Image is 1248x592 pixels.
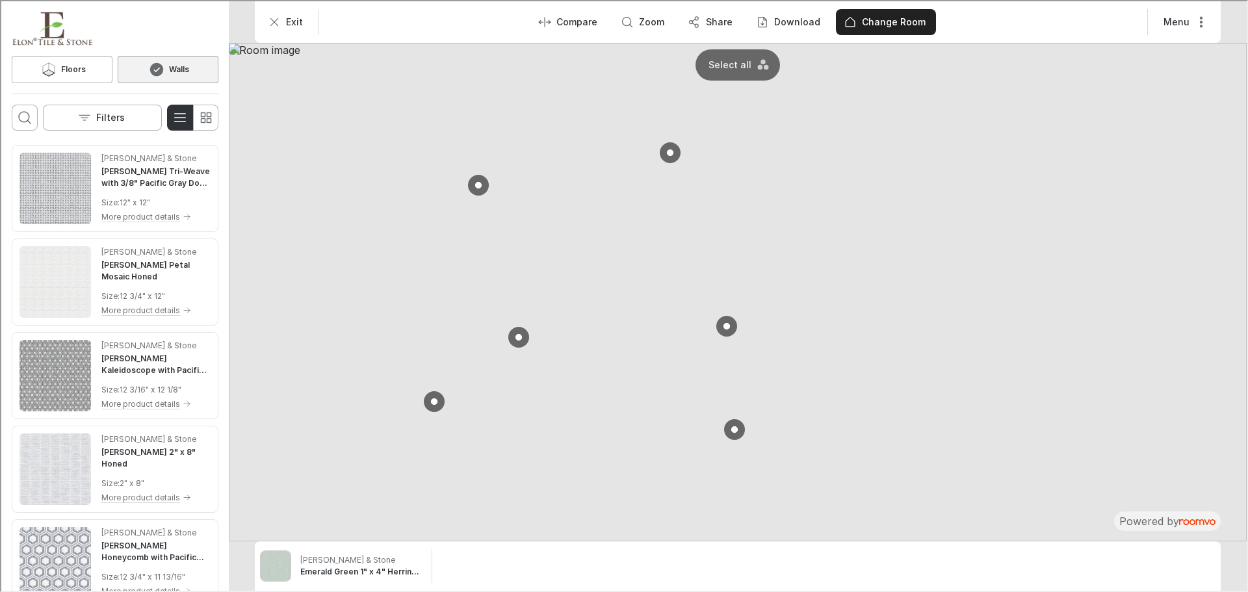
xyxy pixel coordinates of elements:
a: Go to Elon Tile and Stone's website. [10,10,92,44]
p: [PERSON_NAME] & Stone [100,339,195,350]
p: Select all [707,57,750,70]
button: Enter compare mode [529,8,606,34]
p: Powered by [1118,513,1214,527]
div: The visualizer is powered by Roomvo. [1118,513,1214,527]
p: [PERSON_NAME] & Stone [100,151,195,163]
p: [PERSON_NAME] & Stone [100,526,195,537]
p: Filters [95,110,123,123]
button: More product details [100,209,209,223]
div: See Pearl White Kaleidoscope with Pacific Gray Mosaic Honed in the room [10,331,217,418]
img: Room image [227,42,1245,540]
p: 12 3/4" x 11 13/16" [118,570,184,582]
img: Pearl White Kaleidoscope with Pacific Gray Mosaic Honed. Link opens in a new window. [18,339,90,410]
h6: Floors [60,62,84,74]
h4: Pearl White Kaleidoscope with Pacific Gray Mosaic Honed [100,352,209,375]
button: Zoom room image [612,8,673,34]
button: Select all [699,53,773,74]
img: roomvo_wordmark.svg [1178,518,1214,524]
p: More product details [100,303,179,315]
h4: Pearl White 2" x 8" Honed [100,445,209,469]
p: 12 3/4" x 12" [118,289,164,301]
p: Size : [100,383,118,394]
p: Download [773,14,819,27]
p: Compare [555,14,596,27]
div: See Pearl White Petal Mosaic Honed in the room [10,237,217,324]
button: Share [679,8,742,34]
p: Size : [100,289,118,301]
div: Product List Mode Selector [166,103,217,129]
p: Exit [285,14,302,27]
h4: Pearl White Honeycomb with Pacific Gray Mosaic Honed [100,539,209,562]
p: Share [705,14,731,27]
img: Pearl White Petal Mosaic Honed. Link opens in a new window. [18,245,90,316]
p: 2" x 8" [118,476,143,488]
h6: Walls [168,62,188,74]
button: Switch to simple view [191,103,217,129]
button: Download [747,8,829,34]
button: Open search box [10,103,36,129]
div: See Pearl White 2" x 8" Honed in the room [10,424,217,511]
button: Open the filters menu [42,103,161,129]
button: Change Room [835,8,935,34]
p: More product details [100,491,179,502]
img: Logo representing Elon Tile and Stone. [10,10,92,44]
h4: Pearl White Petal Mosaic Honed [100,258,209,281]
button: Switch to detail view [166,103,192,129]
p: Change Room [861,14,924,27]
p: [PERSON_NAME] & Stone [100,432,195,444]
button: Walls [116,55,217,82]
button: Show details for Emerald Green 1" x 4" Herringbone Mosaic Honed [295,549,425,580]
p: More product details [100,397,179,409]
button: More actions [1152,8,1214,34]
h4: Pearl White Tri-Weave with 3/8" Pacific Gray Dot Mosaic Honed [100,164,209,188]
img: Pearl White Tri-Weave with 3/8" Pacific Gray Dot Mosaic Honed. Link opens in a new window. [18,151,90,223]
p: Size : [100,570,118,582]
button: More product details [100,302,209,316]
button: Floors [10,55,111,82]
p: More product details [100,210,179,222]
img: Emerald Green 1" x 4" Herringbone Mosaic Honed [259,550,289,580]
button: More product details [100,396,209,410]
div: See Pearl White Tri-Weave with 3/8" Pacific Gray Dot Mosaic Honed in the room [10,144,217,231]
p: Zoom [638,14,663,27]
p: [PERSON_NAME] & Stone [100,245,195,257]
p: Size : [100,196,118,207]
h6: Emerald Green 1" x 4" Herringbone Mosaic Honed [299,565,421,576]
p: [PERSON_NAME] & Stone [299,553,394,565]
button: More product details [100,489,209,504]
p: 12 3/16" x 12 1/8" [118,383,180,394]
img: Pearl White 2" x 8" Honed. Link opens in a new window. [18,432,90,504]
p: 12" x 12" [118,196,149,207]
button: Exit [259,8,312,34]
p: Size : [100,476,118,488]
